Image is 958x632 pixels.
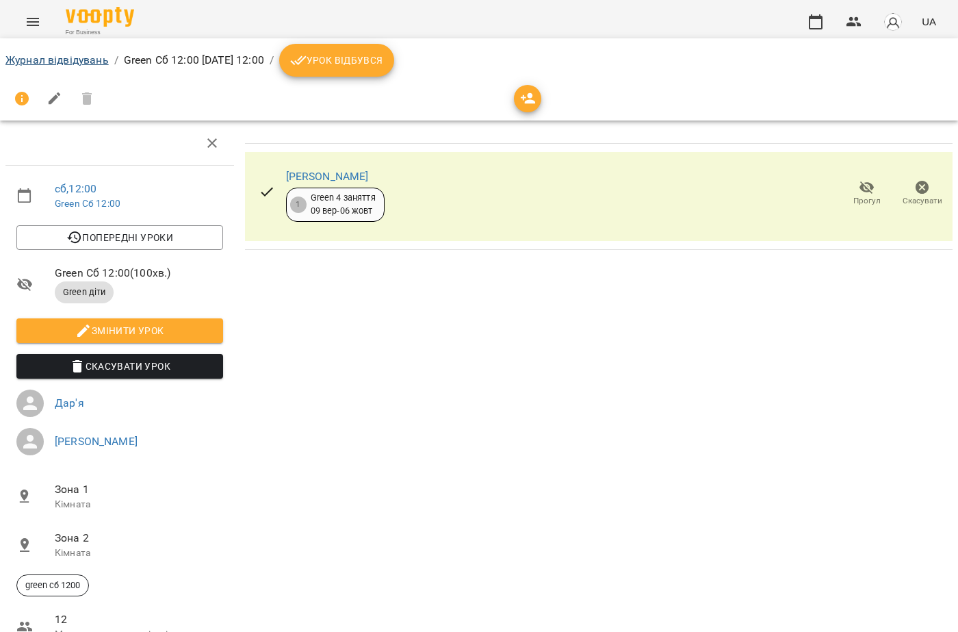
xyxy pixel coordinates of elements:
div: green сб 1200 [16,574,89,596]
div: 1 [290,197,307,213]
li: / [270,52,274,68]
a: Дар'я [55,396,84,409]
button: Скасувати [894,175,950,213]
button: Скасувати Урок [16,354,223,379]
span: Зона 1 [55,481,223,498]
span: Урок відбувся [290,52,383,68]
span: Скасувати Урок [27,358,212,375]
span: Попередні уроки [27,229,212,246]
button: Menu [16,5,49,38]
img: avatar_s.png [883,12,903,31]
img: Voopty Logo [66,7,134,27]
button: Прогул [839,175,894,213]
a: Green Сб 12:00 [55,198,120,209]
span: Green діти [55,286,114,299]
a: [PERSON_NAME] [286,170,369,183]
a: сб , 12:00 [55,182,96,195]
button: Попередні уроки [16,225,223,250]
a: [PERSON_NAME] [55,435,138,448]
span: Green Сб 12:00 ( 100 хв. ) [55,265,223,281]
p: Кімната [55,546,223,560]
nav: breadcrumb [5,44,953,77]
button: Урок відбувся [279,44,394,77]
a: Журнал відвідувань [5,53,109,66]
span: Змінити урок [27,323,212,339]
span: UA [922,14,936,29]
span: green сб 1200 [17,579,88,592]
p: Green Сб 12:00 [DATE] 12:00 [124,52,264,68]
div: Green 4 заняття 09 вер - 06 жовт [311,192,376,217]
span: Скасувати [903,195,942,207]
span: Зона 2 [55,530,223,546]
span: 12 [55,611,223,628]
button: UA [916,9,942,34]
button: Змінити урок [16,318,223,343]
span: For Business [66,28,134,37]
span: Прогул [853,195,881,207]
li: / [114,52,118,68]
p: Кімната [55,498,223,511]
